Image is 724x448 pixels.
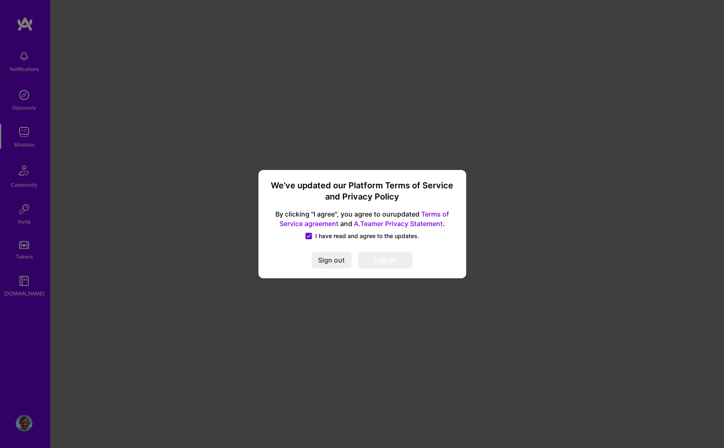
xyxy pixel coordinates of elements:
[268,180,456,203] h3: We’ve updated our Platform Terms of Service and Privacy Policy
[280,210,449,228] a: Terms of Service agreement
[315,231,419,240] span: I have read and agree to the updates.
[354,219,443,227] a: A.Teamer Privacy Statement
[268,209,456,229] span: By clicking "I agree", you agree to our updated and .
[358,251,412,268] button: I agree
[312,251,351,268] button: Sign out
